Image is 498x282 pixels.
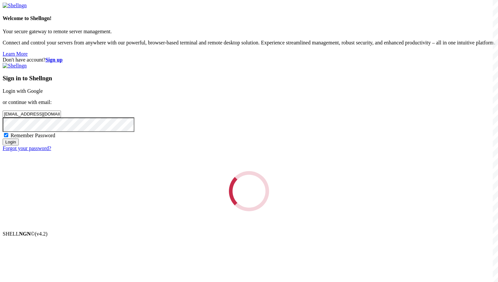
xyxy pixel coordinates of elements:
[3,231,47,237] span: SHELL ©
[3,3,27,9] img: Shellngn
[45,57,63,63] a: Sign up
[3,63,27,69] img: Shellngn
[3,88,43,94] a: Login with Google
[3,139,19,145] input: Login
[35,231,48,237] span: 4.2.0
[3,29,495,35] p: Your secure gateway to remote server management.
[3,51,28,57] a: Learn More
[222,164,276,218] div: Loading...
[3,57,495,63] div: Don't have account?
[3,40,495,46] p: Connect and control your servers from anywhere with our powerful, browser-based terminal and remo...
[3,75,495,82] h3: Sign in to Shellngn
[3,99,495,105] p: or continue with email:
[3,145,51,151] a: Forgot your password?
[4,133,8,137] input: Remember Password
[11,133,55,138] span: Remember Password
[19,231,31,237] b: NGN
[3,111,61,117] input: Email address
[3,15,495,21] h4: Welcome to Shellngn!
